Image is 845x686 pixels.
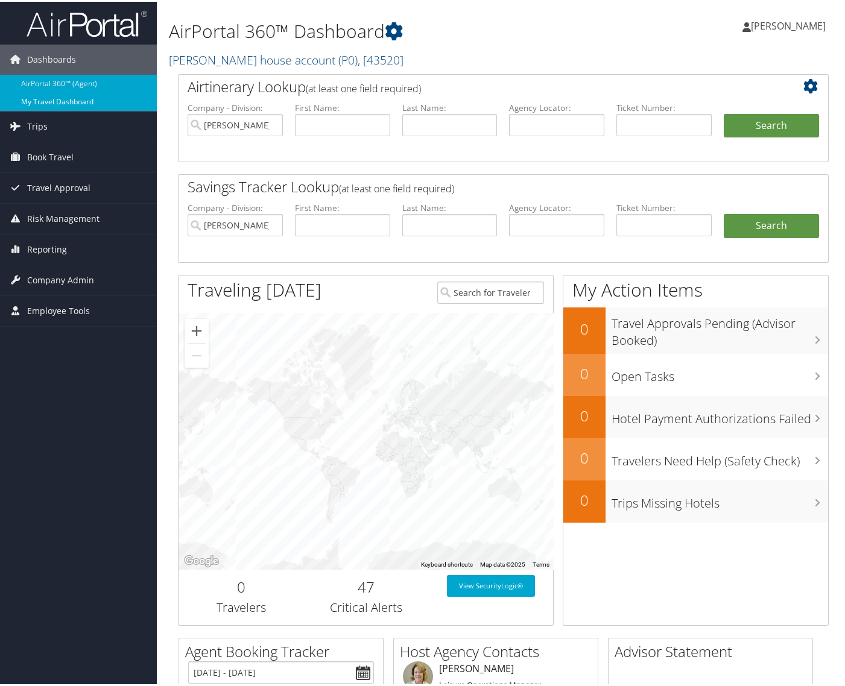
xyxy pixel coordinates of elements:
label: Last Name: [402,200,498,212]
h2: 0 [563,446,606,467]
h2: 0 [563,317,606,338]
h3: Hotel Payment Authorizations Failed [612,403,828,426]
label: First Name: [295,100,390,112]
a: Terms (opens in new tab) [533,559,549,566]
a: [PERSON_NAME] house account [169,50,404,66]
input: Search for Traveler [437,280,544,302]
a: [PERSON_NAME] [742,6,838,42]
span: Reporting [27,233,67,263]
h3: Travelers [188,597,294,614]
h2: 0 [563,404,606,424]
h2: 0 [188,575,294,596]
h3: Critical Alerts [312,597,419,614]
label: Ticket Number: [616,100,712,112]
h3: Travelers Need Help (Safety Check) [612,445,828,468]
label: First Name: [295,200,390,212]
h2: 0 [563,488,606,509]
h1: My Action Items [563,275,828,301]
a: Search [724,212,819,236]
h1: AirPortal 360™ Dashboard [169,17,615,42]
label: Agency Locator: [509,100,604,112]
h2: Advisor Statement [615,640,812,660]
button: Keyboard shortcuts [421,559,473,567]
h2: Host Agency Contacts [400,640,598,660]
button: Zoom out [185,342,209,366]
label: Company - Division: [188,100,283,112]
a: Open this area in Google Maps (opens a new window) [182,552,221,567]
label: Last Name: [402,100,498,112]
button: Zoom in [185,317,209,341]
span: Book Travel [27,140,74,171]
a: 0Travel Approvals Pending (Advisor Booked) [563,306,828,352]
a: 0Travelers Need Help (Safety Check) [563,436,828,479]
h3: Travel Approvals Pending (Advisor Booked) [612,307,828,347]
span: [PERSON_NAME] [751,17,826,31]
span: Employee Tools [27,294,90,324]
h2: Savings Tracker Lookup [188,175,765,195]
span: (at least one field required) [339,180,454,194]
a: 0Open Tasks [563,352,828,394]
button: Search [724,112,819,136]
h3: Trips Missing Hotels [612,487,828,510]
h2: 0 [563,362,606,382]
label: Ticket Number: [616,200,712,212]
input: search accounts [188,212,283,234]
h2: Airtinerary Lookup [188,75,765,95]
span: Map data ©2025 [480,559,525,566]
a: View SecurityLogic® [447,573,535,595]
span: Travel Approval [27,171,90,201]
a: 0Trips Missing Hotels [563,479,828,521]
h2: 47 [312,575,419,596]
span: Company Admin [27,263,94,294]
img: Google [182,552,221,567]
span: ( P0 ) [338,50,358,66]
span: Risk Management [27,202,100,232]
span: (at least one field required) [306,80,421,93]
h2: Agent Booking Tracker [185,640,383,660]
a: 0Hotel Payment Authorizations Failed [563,394,828,436]
label: Company - Division: [188,200,283,212]
h1: Traveling [DATE] [188,275,321,301]
label: Agency Locator: [509,200,604,212]
h3: Open Tasks [612,360,828,383]
span: , [ 43520 ] [358,50,404,66]
span: Dashboards [27,43,76,73]
span: Trips [27,110,48,140]
img: airportal-logo.png [27,8,147,36]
